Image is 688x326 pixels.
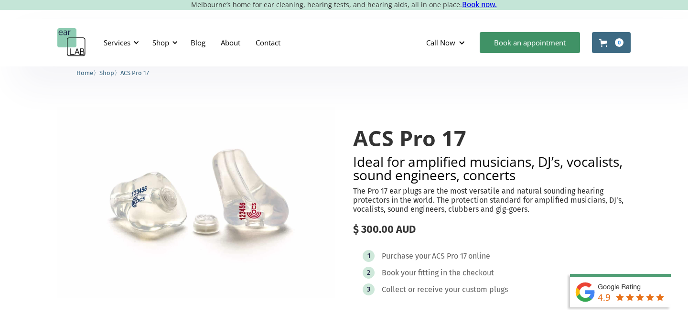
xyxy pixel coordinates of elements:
div: Call Now [426,38,455,47]
div: Services [98,28,142,57]
div: Shop [147,28,181,57]
h1: ACS Pro 17 [353,126,631,150]
a: home [57,28,86,57]
span: Home [76,69,93,76]
h2: Ideal for amplified musicians, DJ’s, vocalists, sound engineers, concerts [353,155,631,182]
div: online [468,251,490,261]
a: Open cart [592,32,631,53]
li: 〉 [76,68,99,78]
a: open lightbox [57,107,335,298]
div: 2 [367,269,370,276]
img: ACS Pro 17 [57,107,335,298]
a: Shop [99,68,114,77]
li: 〉 [99,68,120,78]
div: Shop [152,38,169,47]
p: The Pro 17 ear plugs are the most versatile and natural sounding hearing protectors in the world.... [353,186,631,214]
div: ACS Pro 17 [432,251,467,261]
div: 1 [367,252,370,260]
div: Services [104,38,130,47]
a: ACS Pro 17 [120,68,149,77]
div: Purchase your [382,251,430,261]
div: $ 300.00 AUD [353,223,631,236]
div: 0 [615,38,623,47]
div: Collect or receive your custom plugs [382,285,508,294]
span: ACS Pro 17 [120,69,149,76]
a: About [213,29,248,56]
div: 3 [367,286,370,293]
div: Call Now [419,28,475,57]
a: Home [76,68,93,77]
a: Book an appointment [480,32,580,53]
a: Blog [183,29,213,56]
span: Shop [99,69,114,76]
a: Contact [248,29,288,56]
div: Book your fitting in the checkout [382,268,494,278]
